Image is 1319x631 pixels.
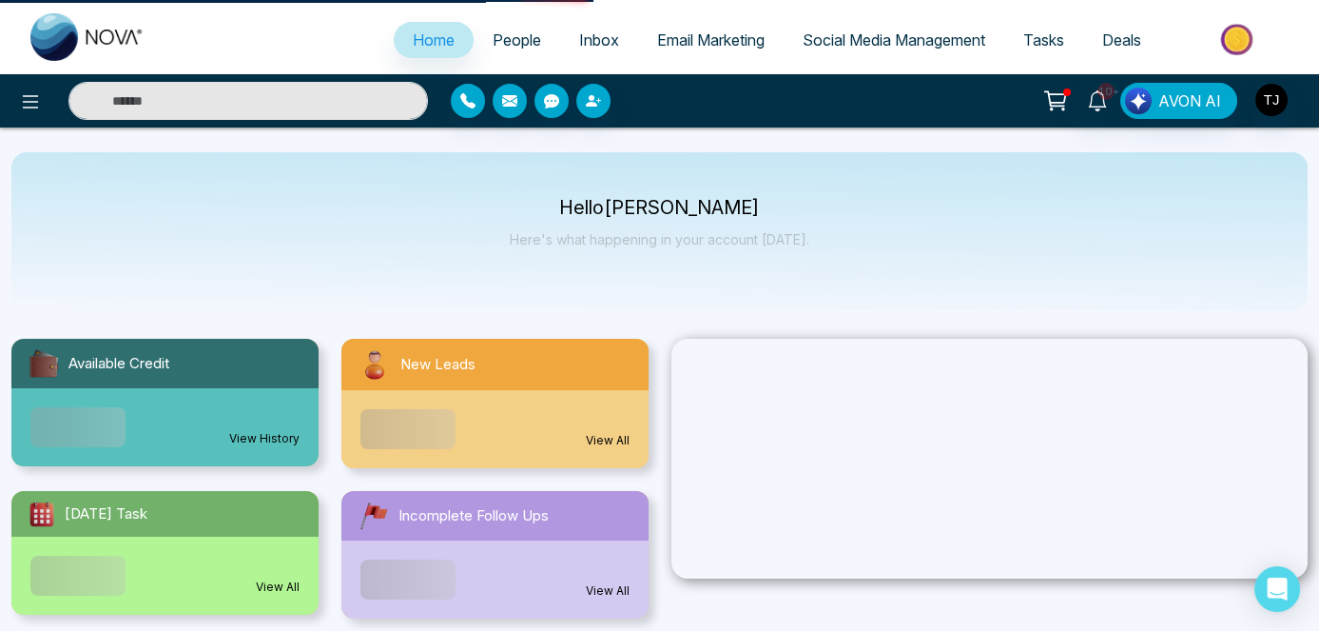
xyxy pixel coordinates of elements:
img: Lead Flow [1125,88,1152,114]
img: availableCredit.svg [27,346,61,381]
a: View All [586,432,630,449]
span: Incomplete Follow Ups [398,505,549,527]
button: AVON AI [1120,83,1237,119]
img: User Avatar [1255,84,1288,116]
a: People [474,22,560,58]
a: View All [586,582,630,600]
span: Home [413,30,455,49]
a: Tasks [1004,22,1083,58]
a: View All [256,579,300,596]
img: todayTask.svg [27,499,57,529]
img: Nova CRM Logo [30,13,145,61]
a: New LeadsView All [330,339,660,468]
span: Email Marketing [657,30,765,49]
a: Incomplete Follow UpsView All [330,491,660,619]
a: Inbox [560,22,638,58]
img: followUps.svg [357,499,391,533]
span: People [493,30,541,49]
span: Social Media Management [803,30,985,49]
p: Here's what happening in your account [DATE]. [510,231,809,247]
span: Inbox [579,30,619,49]
p: Hello [PERSON_NAME] [510,200,809,216]
img: Market-place.gif [1170,18,1308,61]
img: newLeads.svg [357,346,393,383]
a: Home [394,22,474,58]
a: Email Marketing [638,22,784,58]
span: [DATE] Task [65,503,147,525]
a: Social Media Management [784,22,1004,58]
div: Open Intercom Messenger [1254,566,1300,612]
a: View History [229,430,300,447]
span: Deals [1102,30,1141,49]
span: AVON AI [1158,89,1221,112]
span: New Leads [400,354,475,376]
a: 10+ [1075,83,1120,116]
a: Deals [1083,22,1160,58]
span: Tasks [1023,30,1064,49]
span: 10+ [1097,83,1115,100]
span: Available Credit [68,353,169,375]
